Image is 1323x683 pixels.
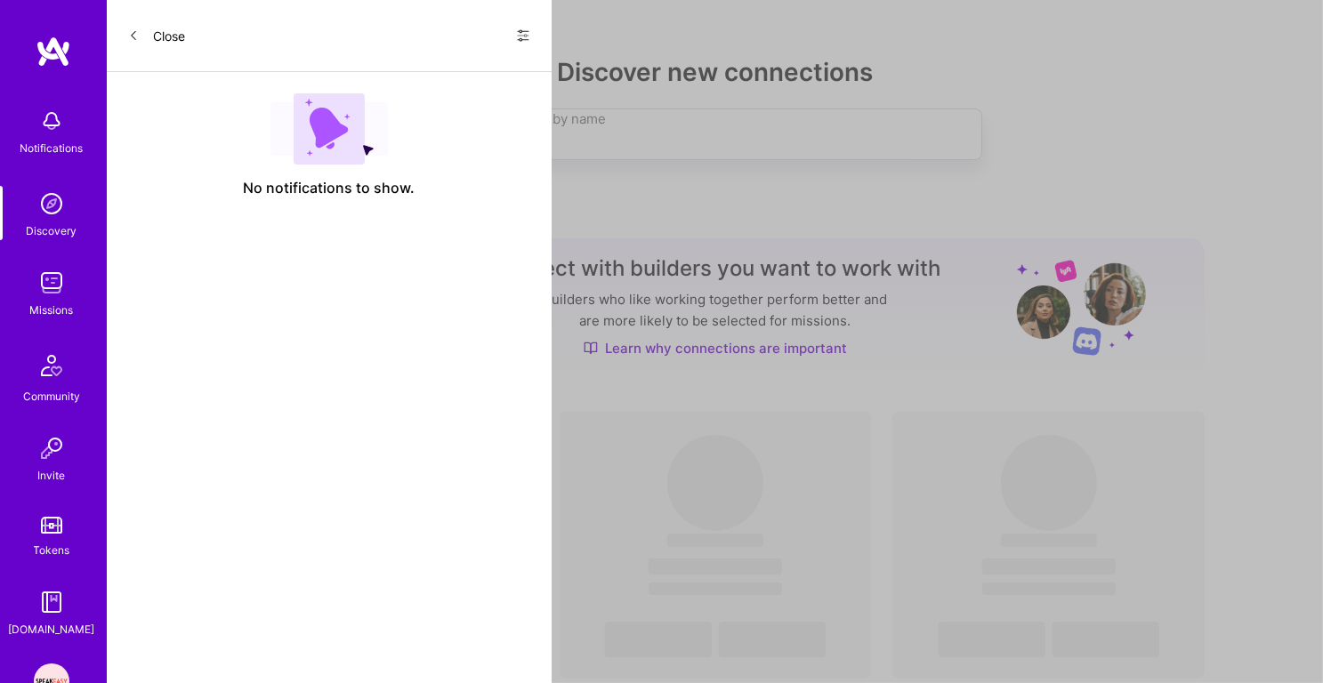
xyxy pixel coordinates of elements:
[34,541,70,559] div: Tokens
[38,466,66,485] div: Invite
[20,139,84,157] div: Notifications
[34,103,69,139] img: bell
[23,387,80,406] div: Community
[30,301,74,319] div: Missions
[34,186,69,221] img: discovery
[270,93,388,165] img: empty
[36,36,71,68] img: logo
[244,179,415,197] span: No notifications to show.
[34,584,69,620] img: guide book
[128,21,185,50] button: Close
[34,265,69,301] img: teamwork
[27,221,77,240] div: Discovery
[30,344,73,387] img: Community
[9,620,95,639] div: [DOMAIN_NAME]
[34,430,69,466] img: Invite
[41,517,62,534] img: tokens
